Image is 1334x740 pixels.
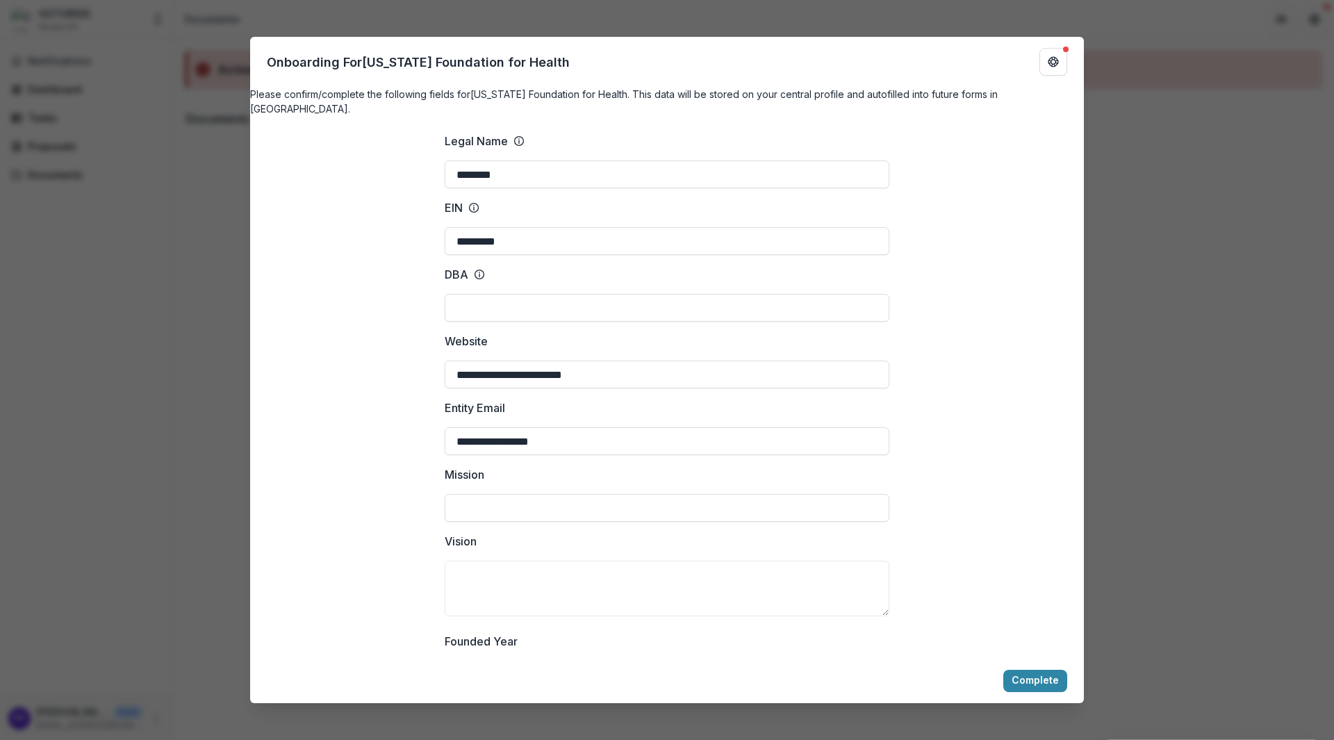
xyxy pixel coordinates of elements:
p: Entity Email [445,400,505,416]
p: DBA [445,266,468,283]
h4: Please confirm/complete the following fields for [US_STATE] Foundation for Health . This data wil... [250,87,1084,116]
p: Website [445,333,488,350]
p: Mission [445,466,484,483]
p: EIN [445,199,463,216]
p: Founded Year [445,633,518,650]
button: Complete [1003,670,1067,692]
p: Onboarding For [US_STATE] Foundation for Health [267,53,570,72]
p: Vision [445,533,477,550]
p: Legal Name [445,133,508,149]
button: Get Help [1039,48,1067,76]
